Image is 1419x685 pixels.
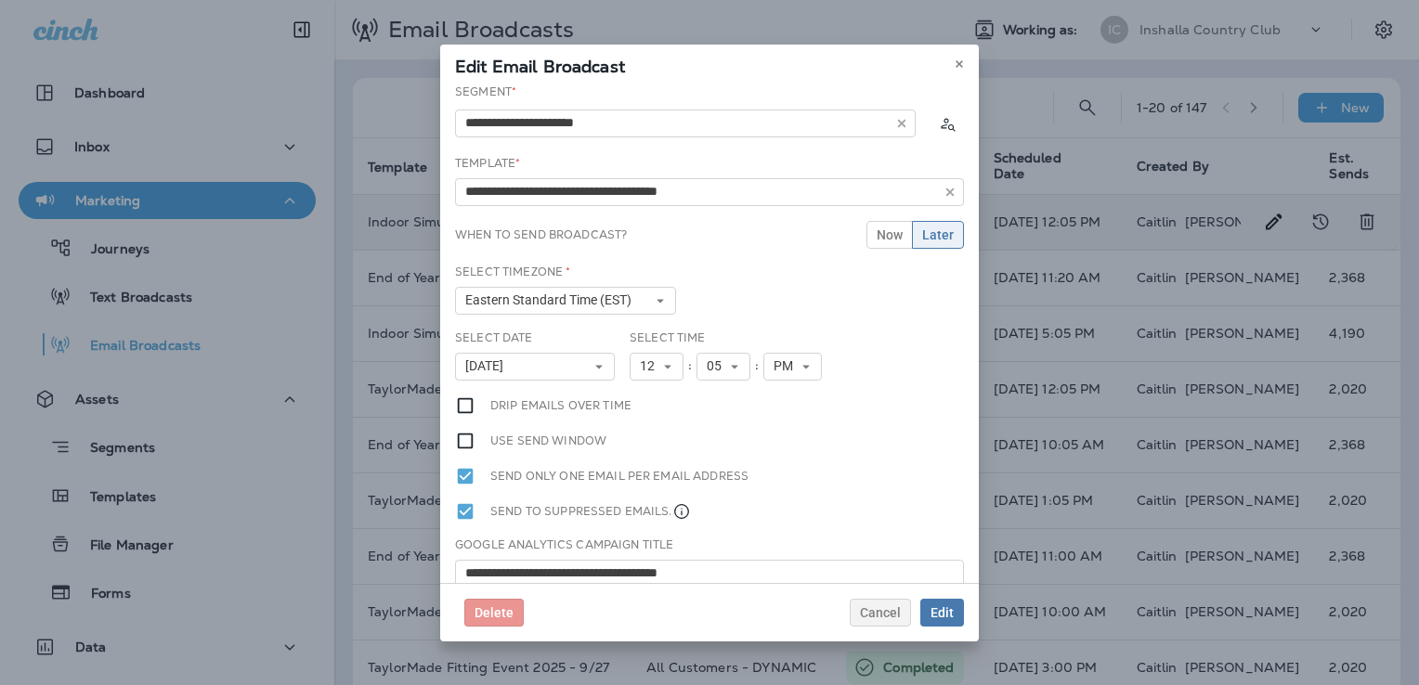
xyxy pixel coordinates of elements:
span: Now [877,228,903,241]
button: Delete [464,599,524,627]
label: Send to suppressed emails. [490,501,691,522]
label: Template [455,156,520,171]
label: Select Timezone [455,265,570,279]
span: Edit [931,606,954,619]
span: 12 [640,358,662,374]
button: Eastern Standard Time (EST) [455,287,676,315]
div: : [683,353,696,381]
span: [DATE] [465,358,511,374]
button: Edit [920,599,964,627]
span: Later [922,228,954,241]
button: Later [912,221,964,249]
label: Select Date [455,330,533,345]
span: Cancel [860,606,901,619]
button: 05 [696,353,750,381]
div: : [750,353,763,381]
button: [DATE] [455,353,615,381]
span: 05 [707,358,729,374]
label: When to send broadcast? [455,227,627,242]
button: Calculate the estimated number of emails to be sent based on selected segment. (This could take a... [931,107,964,140]
label: Google Analytics Campaign Title [455,537,673,552]
label: Send only one email per email address [490,466,749,486]
span: Eastern Standard Time (EST) [465,292,639,308]
label: Segment [455,84,516,99]
span: PM [774,358,801,374]
span: Delete [475,606,514,619]
label: Use send window [490,431,606,451]
label: Drip emails over time [490,395,631,416]
button: Cancel [850,599,911,627]
div: Edit Email Broadcast [440,45,979,84]
label: Select Time [630,330,706,345]
button: 12 [630,353,683,381]
button: Now [866,221,913,249]
button: PM [763,353,822,381]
